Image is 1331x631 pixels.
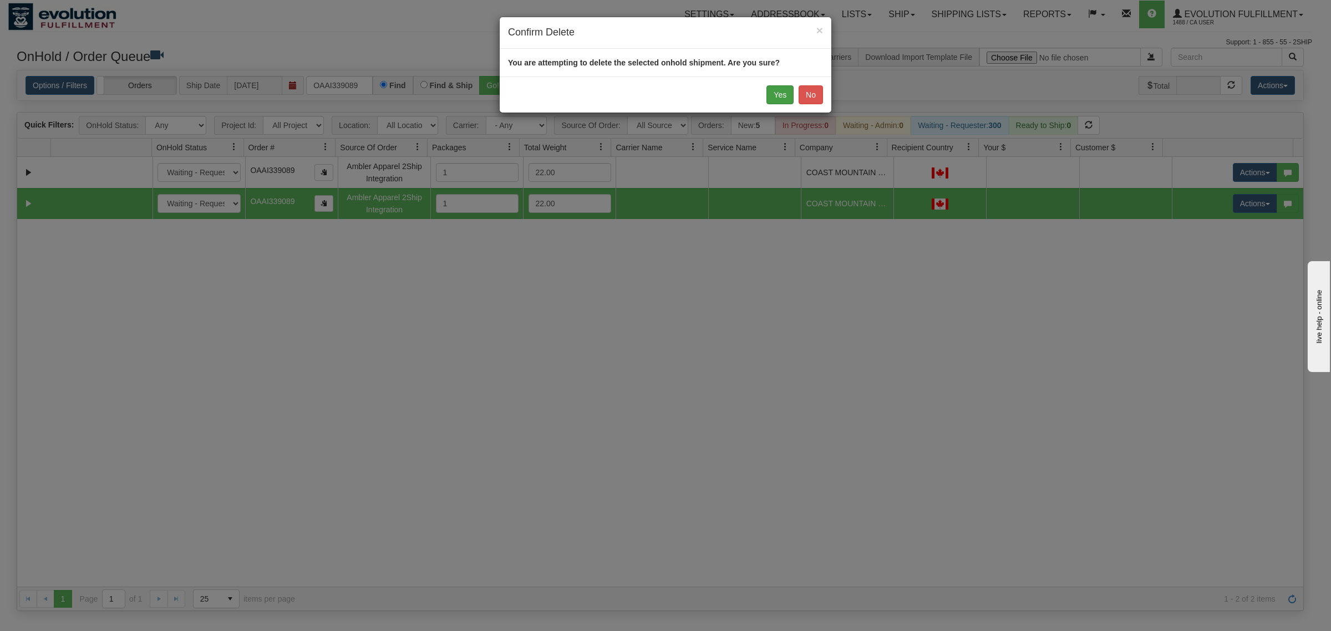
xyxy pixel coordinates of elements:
strong: You are attempting to delete the selected onhold shipment. Are you sure? [508,58,780,67]
span: × [816,24,823,37]
iframe: chat widget [1305,259,1330,372]
button: Yes [766,85,794,104]
div: live help - online [8,9,103,18]
button: No [799,85,823,104]
button: Close [816,24,823,36]
h4: Confirm Delete [508,26,823,40]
